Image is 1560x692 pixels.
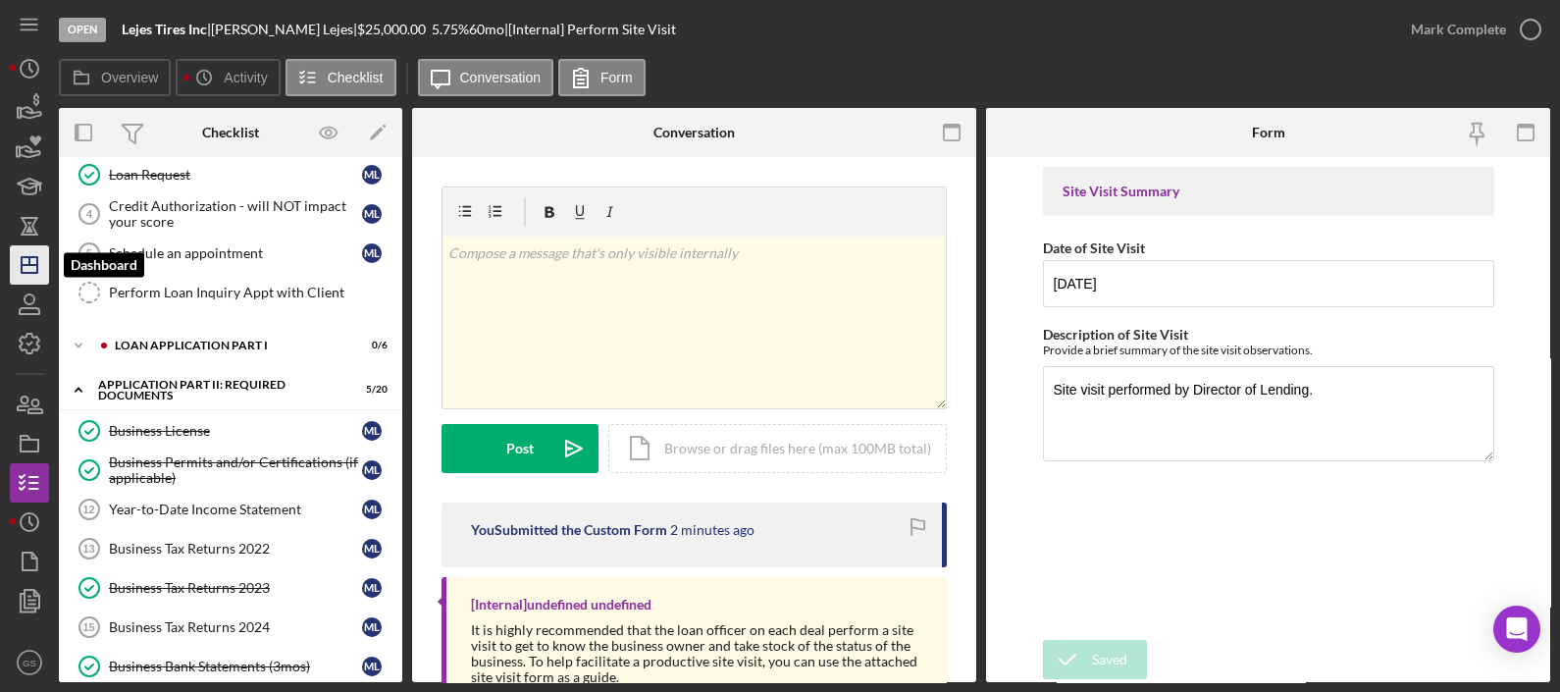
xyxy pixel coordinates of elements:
[59,18,106,42] div: Open
[362,421,382,441] div: M L
[362,539,382,559] div: M L
[69,608,392,647] a: 15Business Tax Returns 2024ML
[460,70,542,85] label: Conversation
[109,167,362,183] div: Loan Request
[109,541,362,557] div: Business Tax Returns 2022
[82,543,94,555] tspan: 13
[69,647,392,686] a: Business Bank Statements (3mos)ML
[69,155,392,194] a: Loan RequestML
[69,273,392,312] a: Perform Loan Inquiry Appt with Client
[1043,326,1188,343] label: Description of Site Visit
[1493,606,1540,653] div: Open Intercom Messenger
[362,617,382,637] div: M L
[362,204,382,224] div: M L
[202,125,259,140] div: Checklist
[86,247,92,259] tspan: 5
[471,597,651,612] div: [Internal] undefined undefined
[471,622,927,685] div: It is highly recommended that the loan officer on each deal perform a site visit to get to know t...
[115,340,338,351] div: Loan Application Part I
[653,125,735,140] div: Conversation
[1092,640,1127,679] div: Saved
[442,424,598,473] button: Post
[362,578,382,598] div: M L
[109,454,362,486] div: Business Permits and/or Certifications (if applicable)
[357,22,432,37] div: $25,000.00
[59,59,171,96] button: Overview
[69,529,392,568] a: 13Business Tax Returns 2022ML
[352,384,388,396] div: 5 / 20
[471,522,667,538] div: You Submitted the Custom Form
[362,500,382,519] div: M L
[558,59,646,96] button: Form
[328,70,384,85] label: Checklist
[109,580,362,596] div: Business Tax Returns 2023
[211,22,357,37] div: [PERSON_NAME] Lejes |
[1391,10,1550,49] button: Mark Complete
[122,22,211,37] div: |
[504,22,676,37] div: | [Internal] Perform Site Visit
[506,424,534,473] div: Post
[670,522,754,538] time: 2025-08-29 21:32
[176,59,280,96] button: Activity
[1043,240,1145,256] label: Date of Site Visit
[362,165,382,185] div: M L
[109,423,362,439] div: Business License
[69,234,392,273] a: 5Schedule an appointmentML
[69,490,392,529] a: 12Year-to-Date Income StatementML
[1043,640,1147,679] button: Saved
[1411,10,1506,49] div: Mark Complete
[122,21,207,37] b: Lejes Tires Inc
[1043,366,1494,460] textarea: Site visit performed by Director of Lending.
[352,340,388,351] div: 0 / 6
[69,451,392,490] a: Business Permits and/or Certifications (if applicable)ML
[86,208,93,220] tspan: 4
[224,70,267,85] label: Activity
[109,198,362,230] div: Credit Authorization - will NOT impact your score
[362,243,382,263] div: M L
[1252,125,1285,140] div: Form
[362,460,382,480] div: M L
[101,70,158,85] label: Overview
[109,619,362,635] div: Business Tax Returns 2024
[69,194,392,234] a: 4Credit Authorization - will NOT impact your scoreML
[432,22,469,37] div: 5.75 %
[109,659,362,674] div: Business Bank Statements (3mos)
[1063,184,1475,199] div: Site Visit Summary
[109,245,362,261] div: Schedule an appointment
[1043,343,1494,357] div: Provide a brief summary of the site visit observations.
[69,411,392,451] a: Business LicenseML
[109,502,362,517] div: Year-to-Date Income Statement
[286,59,396,96] button: Checklist
[69,568,392,608] a: Business Tax Returns 2023ML
[600,70,633,85] label: Form
[109,285,391,300] div: Perform Loan Inquiry Appt with Client
[82,621,94,633] tspan: 15
[23,658,36,668] text: GS
[98,379,338,401] div: Application Part II: Required Documents
[418,59,554,96] button: Conversation
[82,504,94,515] tspan: 12
[10,643,49,682] button: GS
[469,22,504,37] div: 60 mo
[362,657,382,676] div: M L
